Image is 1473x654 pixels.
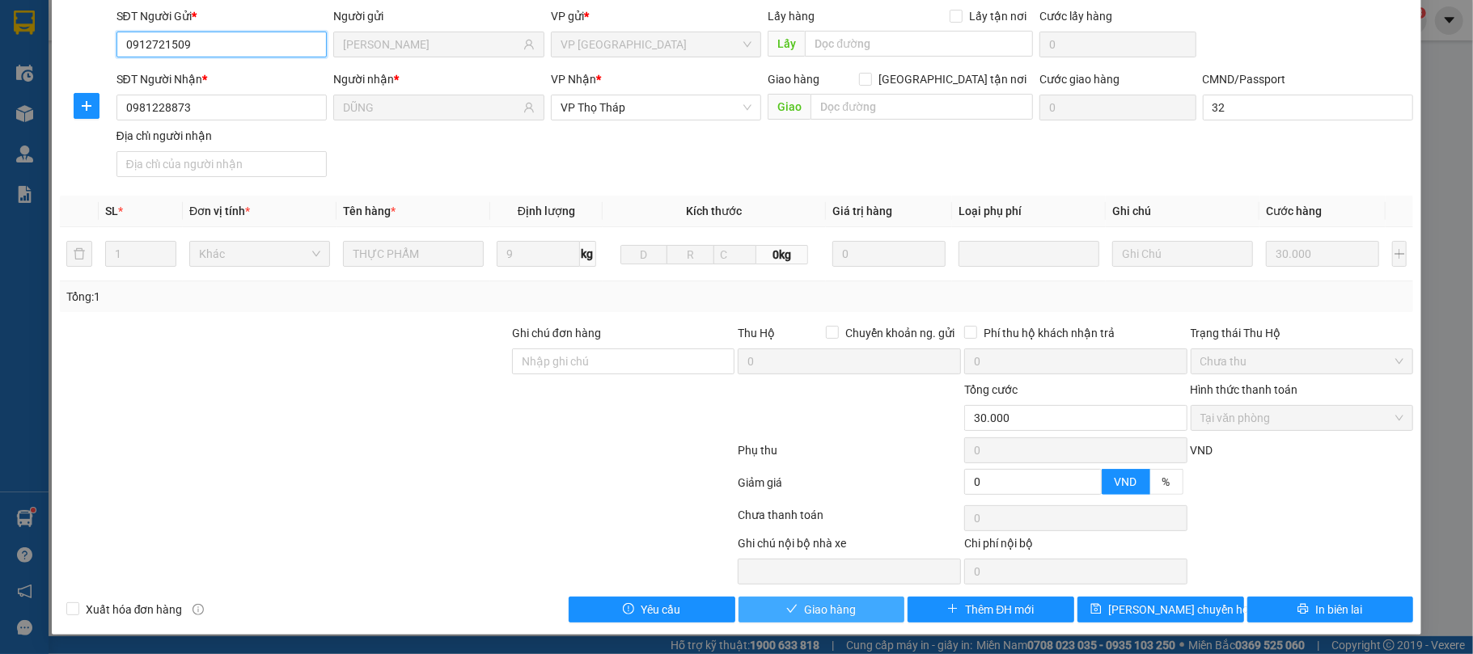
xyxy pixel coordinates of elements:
[964,534,1187,559] div: Chi phí nội bộ
[189,205,250,217] span: Đơn vị tính
[756,245,808,264] span: 0kg
[66,288,569,306] div: Tổng: 1
[151,40,676,60] li: Số 10 ngõ 15 Ngọc Hồi, Q.[PERSON_NAME], [GEOGRAPHIC_DATA]
[343,241,484,267] input: VD: Bàn, Ghế
[561,32,752,57] span: VP Ninh Bình
[512,348,735,374] input: Ghi chú đơn hàng
[739,597,905,622] button: checkGiao hàng
[1247,597,1414,622] button: printerIn biên lai
[965,601,1034,618] span: Thêm ĐH mới
[569,597,735,622] button: exclamation-circleYêu cầu
[738,327,775,340] span: Thu Hộ
[20,20,101,101] img: logo.jpg
[518,205,575,217] span: Định lượng
[1297,603,1309,616] span: printer
[105,205,118,217] span: SL
[1266,241,1379,267] input: 0
[1112,241,1253,267] input: Ghi Chú
[667,245,714,264] input: R
[79,601,189,618] span: Xuất hóa đơn hàng
[20,117,203,144] b: GỬI : VP Thọ Tháp
[768,94,811,120] span: Giao
[736,506,963,534] div: Chưa thanh toán
[963,7,1033,25] span: Lấy tận nơi
[947,603,959,616] span: plus
[1392,241,1407,267] button: plus
[74,99,99,112] span: plus
[1106,196,1259,227] th: Ghi chú
[512,327,601,340] label: Ghi chú đơn hàng
[199,242,320,266] span: Khác
[713,245,756,264] input: C
[523,39,535,50] span: user
[811,94,1033,120] input: Dọc đường
[1039,73,1120,86] label: Cước giao hàng
[1077,597,1244,622] button: save[PERSON_NAME] chuyển hoàn
[768,31,805,57] span: Lấy
[786,603,798,616] span: check
[333,7,544,25] div: Người gửi
[736,474,963,502] div: Giảm giá
[1266,205,1322,217] span: Cước hàng
[738,534,961,559] div: Ghi chú nội bộ nhà xe
[1090,603,1102,616] span: save
[1200,406,1404,430] span: Tại văn phòng
[952,196,1106,227] th: Loại phụ phí
[1039,32,1196,57] input: Cước lấy hàng
[768,73,819,86] span: Giao hàng
[1191,383,1298,396] label: Hình thức thanh toán
[623,603,634,616] span: exclamation-circle
[1115,475,1137,488] span: VND
[116,127,328,145] div: Địa chỉ người nhận
[908,597,1074,622] button: plusThêm ĐH mới
[561,95,752,120] span: VP Thọ Tháp
[151,60,676,80] li: Hotline: 19001155
[805,31,1033,57] input: Dọc đường
[1200,349,1404,373] span: Chưa thu
[1191,444,1213,457] span: VND
[66,241,92,267] button: delete
[768,10,815,23] span: Lấy hàng
[1191,324,1414,342] div: Trạng thái Thu Hộ
[1162,475,1170,488] span: %
[686,205,742,217] span: Kích thước
[551,73,596,86] span: VP Nhận
[343,205,396,217] span: Tên hàng
[580,241,596,267] span: kg
[839,324,961,342] span: Chuyển khoản ng. gửi
[116,70,328,88] div: SĐT Người Nhận
[116,7,328,25] div: SĐT Người Gửi
[551,7,762,25] div: VP gửi
[1203,70,1414,88] div: CMND/Passport
[832,241,946,267] input: 0
[523,102,535,113] span: user
[1039,10,1112,23] label: Cước lấy hàng
[736,441,963,470] div: Phụ thu
[977,324,1121,342] span: Phí thu hộ khách nhận trả
[832,205,892,217] span: Giá trị hàng
[74,93,99,119] button: plus
[116,151,328,177] input: Địa chỉ của người nhận
[1315,601,1362,618] span: In biên lai
[193,604,204,615] span: info-circle
[1039,95,1196,120] input: Cước giao hàng
[620,245,668,264] input: D
[333,70,544,88] div: Người nhận
[343,36,520,53] input: Tên người gửi
[964,383,1018,396] span: Tổng cước
[641,601,680,618] span: Yêu cầu
[804,601,856,618] span: Giao hàng
[343,99,520,116] input: Tên người nhận
[1108,601,1262,618] span: [PERSON_NAME] chuyển hoàn
[872,70,1033,88] span: [GEOGRAPHIC_DATA] tận nơi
